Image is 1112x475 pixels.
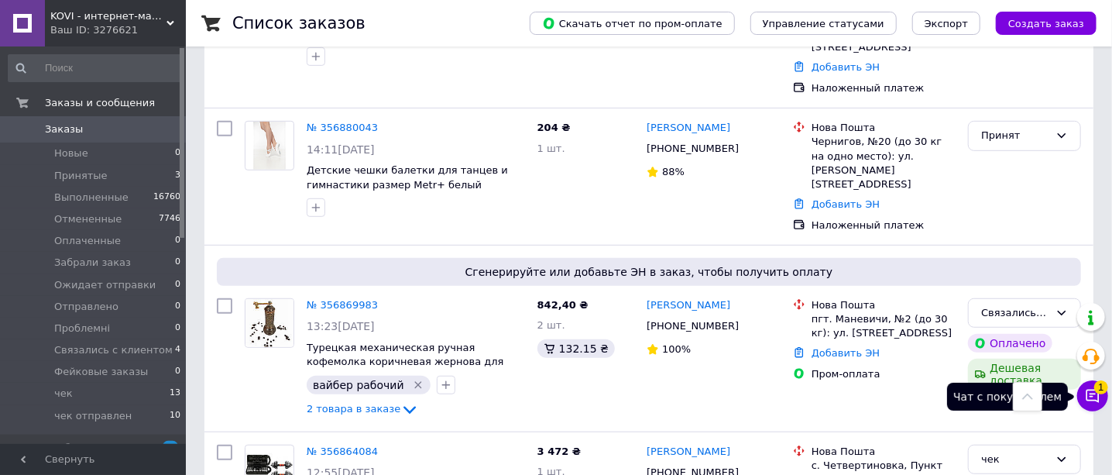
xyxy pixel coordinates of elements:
a: Добавить ЭН [812,61,880,73]
span: Проблемні [54,322,110,336]
a: Фото товару [245,298,294,348]
div: 132.15 ₴ [537,339,615,358]
div: чек [981,452,1049,468]
span: Связались с клиентом [54,343,173,357]
h1: Список заказов [232,14,366,33]
button: Создать заказ [996,12,1097,35]
span: KOVI - интернет-магазин для дома и одыха [50,9,166,23]
span: Заказы [45,122,83,136]
span: Новые [54,146,88,160]
span: чек отправлен [54,409,132,423]
span: 842,40 ₴ [537,299,589,311]
span: 13:23[DATE] [307,320,375,332]
span: 0 [175,322,180,336]
button: Скачать отчет по пром-оплате [530,12,735,35]
span: 0 [175,256,180,270]
div: Нова Пошта [812,445,956,459]
a: Фото товару [245,121,294,170]
span: 0 [175,365,180,379]
div: Ваш ID: 3276621 [50,23,186,37]
span: Скачать отчет по пром-оплате [542,16,722,30]
img: Фото товару [245,299,293,347]
span: 2 шт. [537,319,565,331]
span: 204 ₴ [537,122,571,133]
span: Управление статусами [763,18,884,29]
div: Оплачено [968,334,1052,353]
span: 7746 [159,212,180,226]
span: 14:11[DATE] [307,143,375,156]
div: Чат с покупателем [947,383,1068,411]
span: 1 шт. [537,143,565,154]
a: [PERSON_NAME] [647,121,730,136]
a: Добавить ЭН [812,198,880,210]
a: № 356880043 [307,122,378,133]
span: Отмененные [54,212,122,226]
span: 3 472 ₴ [537,446,581,457]
a: 2 товара в заказе [307,403,419,415]
span: Экспорт [925,18,968,29]
a: Создать заказ [980,17,1097,29]
div: Нова Пошта [812,121,956,135]
a: Детские чешки балетки для танцев и гимнастики размер Metr+ белый [307,164,508,191]
div: пгт. Маневичи, №2 (до 30 кг): ул. [STREET_ADDRESS] [812,312,956,340]
span: 16760 [153,191,180,205]
span: Сообщения [45,441,105,455]
span: 1 [1094,380,1108,394]
span: 4 [175,343,180,357]
span: 0 [175,278,180,292]
input: Поиск [8,54,182,82]
a: Добавить ЭН [812,347,880,359]
a: Турецкая механическая ручная кофемолка коричневая жернова для помола под турку металлическая 18 см [307,342,519,382]
span: Оплаченные [54,234,121,248]
div: Принят [981,128,1049,144]
span: Отправлено [54,300,118,314]
a: № 356864084 [307,446,378,457]
span: Создать заказ [1008,18,1084,29]
span: Ожидает отправки [54,278,156,292]
div: [PHONE_NUMBER] [644,139,742,159]
button: Экспорт [912,12,980,35]
span: 13 [170,387,180,401]
div: Связались с клиентом [981,305,1049,322]
img: Фото товару [252,122,287,170]
div: Пром-оплата [812,367,956,381]
span: Принятые [54,169,108,183]
div: [PHONE_NUMBER] [644,316,742,336]
a: № 356869983 [307,299,378,311]
a: [PERSON_NAME] [647,298,730,313]
span: 100% [662,343,691,355]
span: 0 [175,300,180,314]
span: Сгенерируйте или добавьте ЭН в заказ, чтобы получить оплату [223,264,1075,280]
span: 3 [175,169,180,183]
button: Чат с покупателем1 [1077,380,1108,411]
span: 10 [170,409,180,423]
span: вайбер рабочий [313,379,404,391]
span: Забрали заказ [54,256,131,270]
span: 0 [175,146,180,160]
div: Наложенный платеж [812,81,956,95]
span: Выполненные [54,191,129,205]
button: Управление статусами [750,12,897,35]
div: Дешевая доставка [968,359,1081,390]
a: [PERSON_NAME] [647,445,730,460]
svg: Удалить метку [412,379,424,391]
span: Фейковые заказы [54,365,148,379]
span: 88% [662,166,685,177]
span: 2 [163,441,178,454]
span: Заказы и сообщения [45,96,155,110]
div: Нова Пошта [812,298,956,312]
span: 0 [175,234,180,248]
span: чек [54,387,73,401]
span: 2 товара в заказе [307,403,400,415]
div: Наложенный платеж [812,219,956,232]
div: Чернигов, №20 (до 30 кг на одно место): ул. [PERSON_NAME][STREET_ADDRESS] [812,135,956,191]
